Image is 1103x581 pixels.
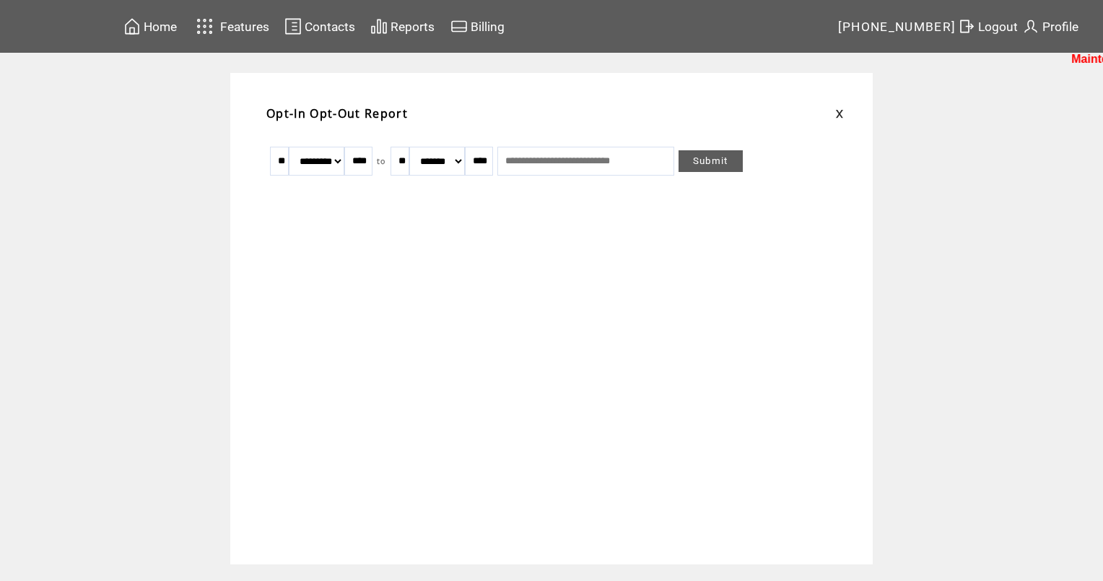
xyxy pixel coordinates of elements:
[956,15,1020,38] a: Logout
[190,12,271,40] a: Features
[838,20,956,34] span: [PHONE_NUMBER]
[1022,17,1039,35] img: profile.svg
[121,15,179,38] a: Home
[1020,15,1081,38] a: Profile
[978,20,1018,34] span: Logout
[144,20,177,34] span: Home
[123,17,141,35] img: home.svg
[266,106,408,121] span: Opt-In Opt-Out Report
[305,20,355,34] span: Contacts
[284,17,302,35] img: contacts.svg
[679,150,743,172] a: Submit
[1042,20,1078,34] span: Profile
[192,14,217,38] img: features.svg
[377,156,386,166] span: to
[282,15,357,38] a: Contacts
[391,20,435,34] span: Reports
[450,17,468,35] img: creidtcard.svg
[448,15,507,38] a: Billing
[471,20,505,34] span: Billing
[370,17,388,35] img: chart.svg
[368,15,437,38] a: Reports
[958,17,975,35] img: exit.svg
[220,20,269,34] span: Features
